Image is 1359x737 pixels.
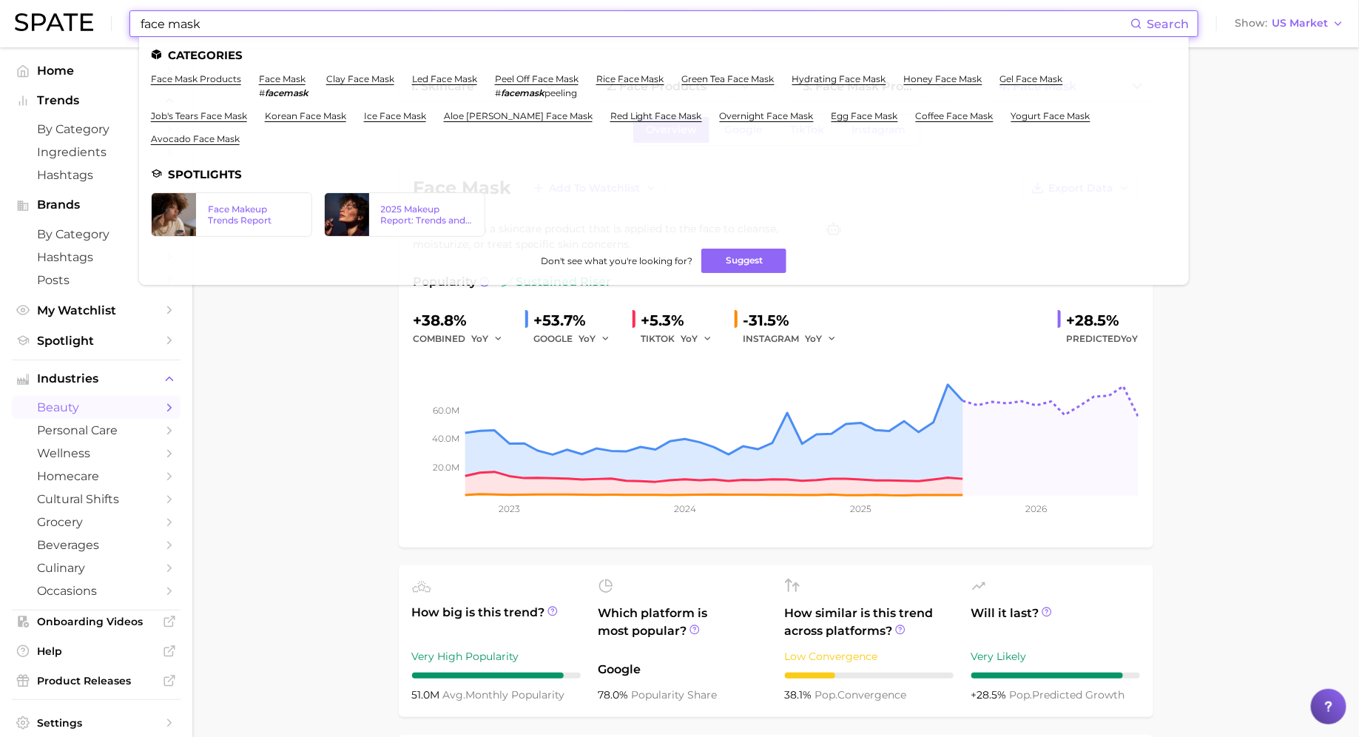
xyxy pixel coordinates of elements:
div: Low Convergence [785,647,954,665]
a: Posts [12,269,181,292]
span: Google [598,661,767,679]
span: YoY [681,332,698,345]
div: INSTAGRAM [743,330,847,348]
a: Ingredients [12,141,181,164]
div: combined [414,330,513,348]
span: culinary [37,561,155,575]
a: wellness [12,442,181,465]
span: YoY [472,332,489,345]
li: Categories [151,49,1177,61]
a: Help [12,640,181,662]
div: +28.5% [1067,309,1139,332]
span: Industries [37,372,155,386]
span: homecare [37,469,155,483]
a: clay face mask [326,73,394,84]
span: Will it last? [971,605,1140,640]
a: yogurt face mask [1011,110,1090,121]
span: Ingredients [37,145,155,159]
a: Home [12,59,181,82]
a: grocery [12,511,181,534]
a: face mask [259,73,306,84]
span: YoY [1122,333,1139,344]
span: peeling [544,87,577,98]
div: Face Makeup Trends Report [208,203,300,226]
img: SPATE [15,13,93,31]
span: Search [1147,17,1189,31]
a: by Category [12,223,181,246]
span: Show [1235,19,1267,27]
span: Spotlight [37,334,155,348]
a: aloe [PERSON_NAME] face mask [444,110,593,121]
a: coffee face mask [916,110,994,121]
a: by Category [12,118,181,141]
span: Hashtags [37,250,155,264]
button: Industries [12,368,181,390]
a: 2025 Makeup Report: Trends and Brands to Watch [324,192,485,237]
a: beauty [12,396,181,419]
span: How similar is this trend across platforms? [785,605,954,640]
a: ice face mask [364,110,426,121]
span: +28.5% [971,688,1010,701]
a: led face mask [412,73,477,84]
a: honey face mask [904,73,982,84]
em: facemask [501,87,544,98]
span: # [259,87,265,98]
span: popularity share [632,688,718,701]
span: Hashtags [37,168,155,182]
abbr: average [443,688,466,701]
a: personal care [12,419,181,442]
button: YoY [472,330,504,348]
tspan: 2024 [674,503,696,514]
div: 3 / 10 [785,673,954,679]
span: US Market [1272,19,1328,27]
tspan: 2023 [499,503,520,514]
span: Product Releases [37,674,155,687]
tspan: 2025 [850,503,871,514]
span: Predicted [1067,330,1139,348]
button: Brands [12,194,181,216]
a: avocado face mask [151,133,240,144]
span: predicted growth [1010,688,1125,701]
a: beverages [12,534,181,556]
li: Spotlights [151,168,1177,181]
a: gel face mask [1000,73,1063,84]
span: YoY [579,332,596,345]
span: 38.1% [785,688,815,701]
span: Posts [37,273,155,287]
div: 9 / 10 [412,673,581,679]
a: red light face mask [610,110,702,121]
div: +53.7% [534,309,621,332]
span: beauty [37,400,155,414]
a: cultural shifts [12,488,181,511]
div: +38.8% [414,309,513,332]
span: Don't see what you're looking for? [541,255,692,266]
span: 78.0% [598,688,632,701]
span: Home [37,64,155,78]
a: korean face mask [265,110,346,121]
a: My Watchlist [12,299,181,322]
a: homecare [12,465,181,488]
div: 9 / 10 [971,673,1140,679]
div: +5.3% [641,309,723,332]
span: Which platform is most popular? [598,605,767,653]
a: face mask products [151,73,241,84]
span: beverages [37,538,155,552]
button: YoY [579,330,611,348]
a: Product Releases [12,670,181,692]
a: rice face mask [596,73,664,84]
a: occasions [12,579,181,602]
span: monthly popularity [443,688,565,701]
a: peel off face mask [495,73,579,84]
span: Onboarding Videos [37,615,155,628]
div: GOOGLE [534,330,621,348]
span: YoY [806,332,823,345]
a: egg face mask [832,110,898,121]
span: Brands [37,198,155,212]
span: by Category [37,122,155,136]
button: YoY [681,330,713,348]
a: Hashtags [12,164,181,186]
a: hydrating face mask [792,73,886,84]
span: Trends [37,94,155,107]
button: ShowUS Market [1231,14,1348,33]
span: by Category [37,227,155,241]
